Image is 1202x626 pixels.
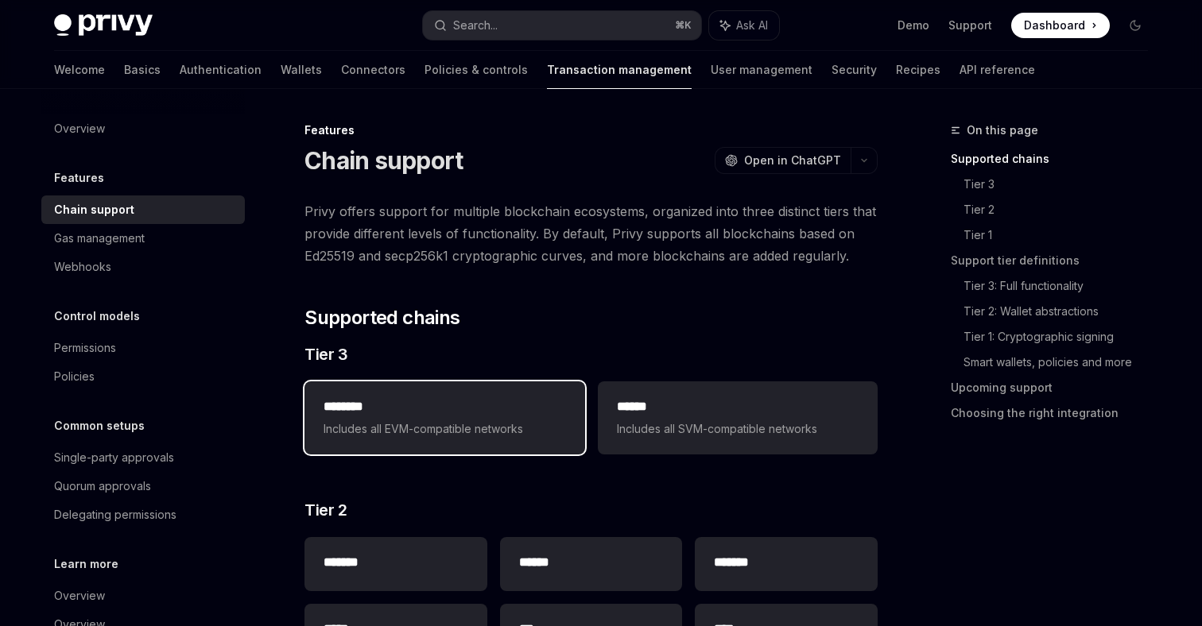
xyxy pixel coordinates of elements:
[304,499,347,521] span: Tier 2
[324,419,565,439] span: Includes all EVM-compatible networks
[1123,13,1148,38] button: Toggle dark mode
[951,146,1161,172] a: Supported chains
[41,224,245,253] a: Gas management
[832,51,877,89] a: Security
[54,257,111,276] div: Webhooks
[304,200,878,267] span: Privy offers support for multiple blockchain ecosystems, organized into three distinct tiers that...
[54,416,145,435] h5: Common setups
[41,472,245,500] a: Quorum approvals
[54,229,145,248] div: Gas management
[54,168,104,187] h5: Features
[124,51,161,89] a: Basics
[951,248,1161,273] a: Support tier definitions
[54,555,118,574] h5: Learn more
[41,582,245,610] a: Overview
[304,343,347,365] span: Tier 3
[898,17,929,33] a: Demo
[281,51,322,89] a: Wallets
[54,307,140,326] h5: Control models
[41,195,245,224] a: Chain support
[547,51,692,89] a: Transaction management
[54,448,174,467] div: Single-party approvals
[180,51,262,89] a: Authentication
[709,11,779,40] button: Ask AI
[711,51,812,89] a: User management
[54,200,134,219] div: Chain support
[1011,13,1110,38] a: Dashboard
[715,147,851,174] button: Open in ChatGPT
[54,338,116,357] div: Permissions
[951,375,1161,400] a: Upcoming support
[967,121,1038,140] span: On this page
[1024,17,1085,33] span: Dashboard
[341,51,405,89] a: Connectors
[54,51,105,89] a: Welcome
[736,17,768,33] span: Ask AI
[41,114,245,143] a: Overview
[304,381,584,454] a: **** ***Includes all EVM-compatible networks
[41,253,245,281] a: Webhooks
[54,586,105,605] div: Overview
[951,400,1161,426] a: Choosing the right integration
[41,443,245,472] a: Single-party approvals
[41,362,245,391] a: Policies
[964,324,1161,350] a: Tier 1: Cryptographic signing
[964,299,1161,324] a: Tier 2: Wallet abstractions
[675,19,692,32] span: ⌘ K
[54,14,153,37] img: dark logo
[54,367,95,386] div: Policies
[964,172,1161,197] a: Tier 3
[304,305,459,330] span: Supported chains
[425,51,528,89] a: Policies & controls
[304,122,878,138] div: Features
[54,119,105,138] div: Overview
[304,146,463,175] h1: Chain support
[598,381,878,454] a: **** *Includes all SVM-compatible networks
[896,51,940,89] a: Recipes
[54,505,176,524] div: Delegating permissions
[453,16,498,35] div: Search...
[423,11,701,40] button: Search...⌘K
[41,500,245,529] a: Delegating permissions
[41,334,245,362] a: Permissions
[964,197,1161,222] a: Tier 2
[964,350,1161,375] a: Smart wallets, policies and more
[948,17,992,33] a: Support
[617,419,859,439] span: Includes all SVM-compatible networks
[54,477,151,496] div: Quorum approvals
[964,222,1161,248] a: Tier 1
[960,51,1035,89] a: API reference
[744,153,841,168] span: Open in ChatGPT
[964,273,1161,299] a: Tier 3: Full functionality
